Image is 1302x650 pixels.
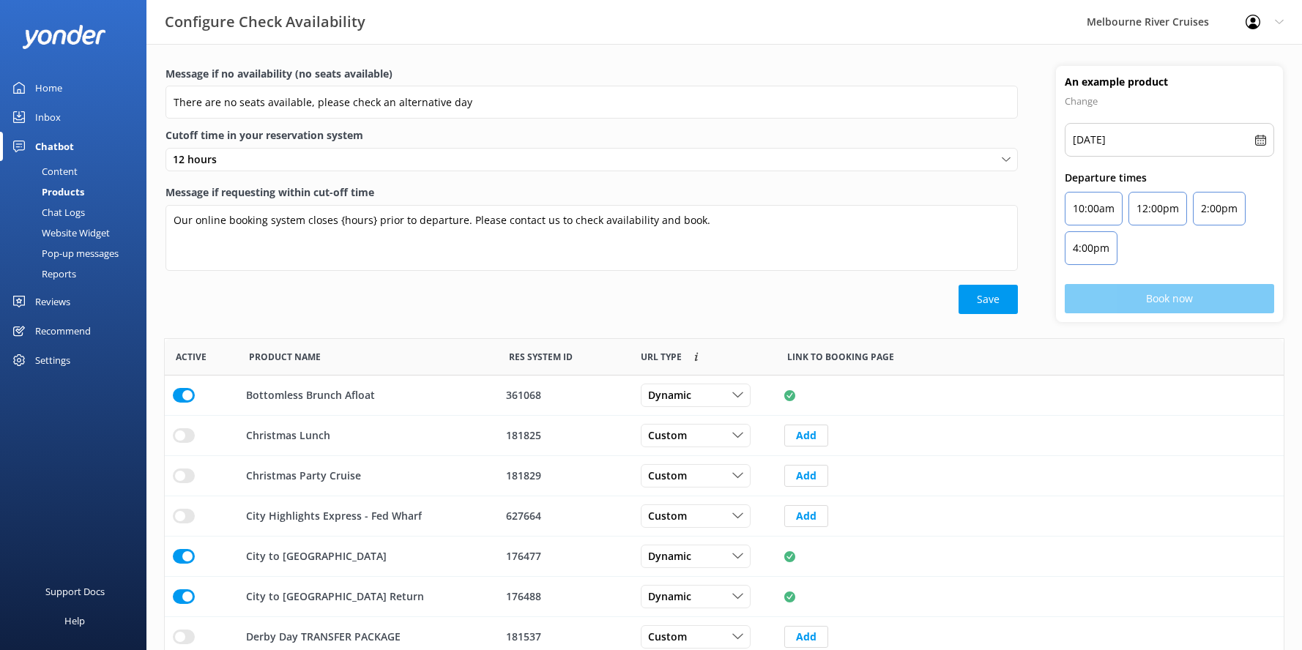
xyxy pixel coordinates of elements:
div: 181825 [506,427,622,444]
span: Custom [648,427,696,444]
div: row [165,577,1284,617]
div: Content [9,161,78,182]
p: 10:00am [1073,200,1115,217]
a: Chat Logs [9,202,146,223]
p: Change [1065,92,1274,110]
div: 627664 [506,508,622,524]
p: 4:00pm [1073,239,1109,257]
button: Add [784,425,828,447]
div: row [165,537,1284,577]
input: Enter a message [165,86,1018,119]
img: yonder-white-logo.png [22,25,106,49]
a: Content [9,161,146,182]
div: Products [9,182,84,202]
button: Add [784,465,828,487]
div: row [165,496,1284,537]
p: Christmas Lunch [246,427,330,444]
span: Custom [648,629,696,645]
span: Dynamic [648,589,700,605]
div: 361068 [506,387,622,403]
label: Message if no availability (no seats available) [165,66,1018,82]
h3: Configure Check Availability [165,10,365,34]
a: Reports [9,264,146,284]
a: Pop-up messages [9,243,146,264]
p: Christmas Party Cruise [246,468,361,484]
div: Chat Logs [9,202,85,223]
div: Settings [35,345,70,375]
span: Dynamic [648,548,700,564]
div: 176488 [506,589,622,605]
div: Website Widget [9,223,110,243]
p: City Highlights Express - Fed Wharf [246,508,422,524]
div: Inbox [35,102,61,132]
p: Departure times [1065,170,1274,186]
label: Cutoff time in your reservation system [165,127,1018,143]
span: 12 hours [173,152,226,168]
p: City to [GEOGRAPHIC_DATA] [246,548,387,564]
p: 2:00pm [1201,200,1238,217]
span: Link to booking page [787,350,894,364]
div: Reviews [35,287,70,316]
div: Support Docs [45,577,105,606]
p: Derby Day TRANSFER PACKAGE [246,629,401,645]
h4: An example product [1065,75,1274,89]
span: Active [176,350,207,364]
p: City to [GEOGRAPHIC_DATA] Return [246,589,424,605]
div: 181829 [506,468,622,484]
div: Chatbot [35,132,74,161]
span: Custom [648,508,696,524]
div: Help [64,606,85,635]
p: 12:00pm [1137,200,1179,217]
div: 181537 [506,629,622,645]
div: Home [35,73,62,102]
button: Add [784,626,828,648]
p: [DATE] [1073,131,1106,149]
p: Bottomless Brunch Afloat [246,387,375,403]
div: row [165,456,1284,496]
a: Products [9,182,146,202]
div: Pop-up messages [9,243,119,264]
label: Message if requesting within cut-off time [165,184,1018,201]
span: Res System ID [509,350,573,364]
div: row [165,416,1284,456]
span: Product Name [249,350,321,364]
span: Custom [648,468,696,484]
span: Link to booking page [641,350,682,364]
button: Add [784,505,828,527]
div: Reports [9,264,76,284]
textarea: Our online booking system closes {hours} prior to departure. Please contact us to check availabil... [165,205,1018,271]
div: row [165,376,1284,416]
div: 176477 [506,548,622,564]
a: Website Widget [9,223,146,243]
span: Dynamic [648,387,700,403]
div: Recommend [35,316,91,345]
button: Save [959,285,1018,314]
